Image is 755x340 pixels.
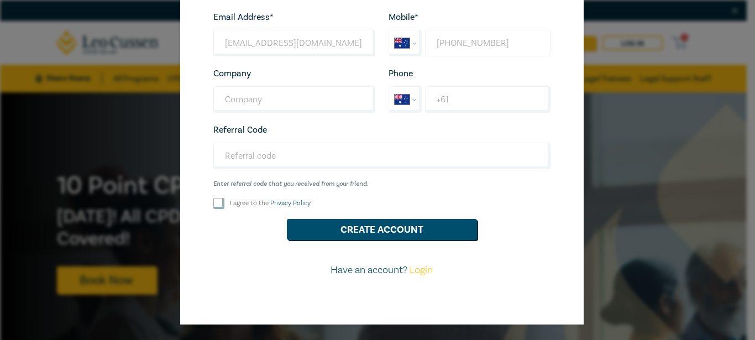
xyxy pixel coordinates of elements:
label: Referral Code [213,125,267,135]
label: Phone [389,69,413,79]
label: I agree to the [230,198,311,208]
label: Company [213,69,251,79]
p: Have an account? [207,263,557,278]
input: Referral code [213,143,550,169]
a: Privacy Policy [270,199,311,207]
input: Enter Mobile number [425,30,550,56]
input: Your email [213,30,375,56]
input: Enter phone number [425,86,550,113]
input: Company [213,86,375,113]
a: Login [410,264,433,276]
label: Email Address* [213,12,274,22]
small: Enter referral code that you received from your friend. [213,180,550,188]
label: Mobile* [389,12,418,22]
button: Create Account [287,219,477,240]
